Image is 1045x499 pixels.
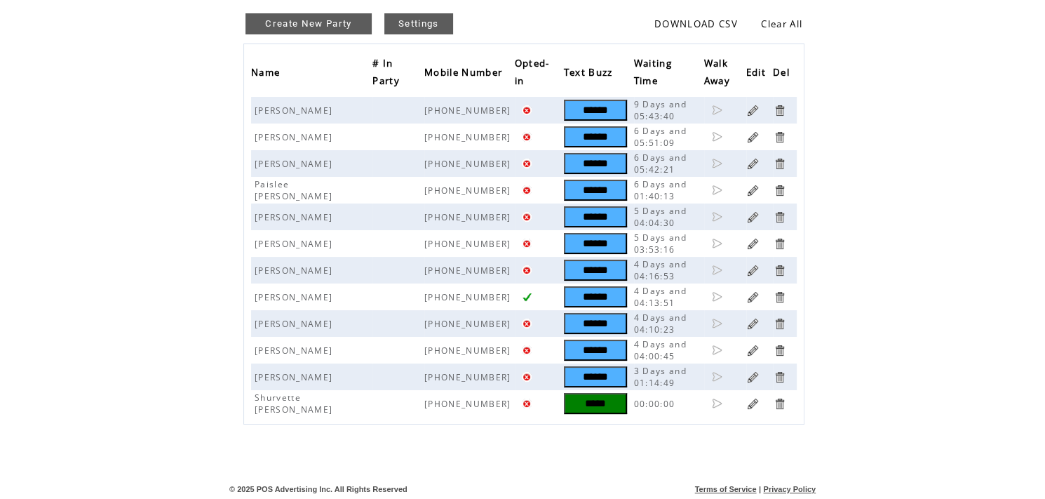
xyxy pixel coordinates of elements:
[746,291,760,304] a: Click to edit
[773,62,793,86] span: Del
[229,485,407,493] span: © 2025 POS Advertising Inc. All Rights Reserved
[255,371,336,383] span: [PERSON_NAME]
[634,98,687,122] span: 9 Days and 05:43:40
[773,317,786,331] a: Click to delete
[251,62,283,86] span: Name
[746,104,760,117] a: Click to edit
[746,157,760,171] a: Click to edit
[515,53,550,94] span: Opted-in
[424,265,515,277] span: [PHONE_NUMBER]
[746,397,760,411] a: Click to edit
[711,105,722,116] a: Click to set as walk away
[424,62,506,86] span: Mobile Number
[773,131,786,144] a: Click to delete
[711,211,722,222] a: Click to set as walk away
[255,345,336,357] span: [PERSON_NAME]
[711,371,722,382] a: Click to set as walk away
[761,18,802,30] a: Clear All
[424,158,515,170] span: [PHONE_NUMBER]
[773,104,786,117] a: Click to delete
[711,291,722,302] a: Click to set as walk away
[255,238,336,250] span: [PERSON_NAME]
[634,312,687,335] span: 4 Days and 04:10:23
[711,131,722,142] a: Click to set as walk away
[746,237,760,251] a: Click to edit
[634,205,687,229] span: 5 Days and 04:04:30
[711,398,722,409] a: Click to set as walk away
[634,152,687,175] span: 6 Days and 05:42:21
[634,365,687,389] span: 3 Days and 01:14:49
[424,238,515,250] span: [PHONE_NUMBER]
[424,371,515,383] span: [PHONE_NUMBER]
[255,158,336,170] span: [PERSON_NAME]
[746,131,760,144] a: Click to edit
[773,157,786,171] a: Click to delete
[424,345,515,357] span: [PHONE_NUMBER]
[424,131,515,143] span: [PHONE_NUMBER]
[634,285,687,309] span: 4 Days and 04:13:51
[704,53,734,94] span: Walk Away
[759,485,761,493] span: |
[746,371,760,384] a: Click to edit
[255,131,336,143] span: [PERSON_NAME]
[634,338,687,362] span: 4 Days and 04:00:45
[773,371,786,384] a: Click to delete
[424,211,515,223] span: [PHONE_NUMBER]
[746,264,760,277] a: Click to edit
[634,125,687,149] span: 6 Days and 05:51:09
[424,318,515,330] span: [PHONE_NUMBER]
[424,105,515,117] span: [PHONE_NUMBER]
[255,291,336,303] span: [PERSON_NAME]
[424,291,515,303] span: [PHONE_NUMBER]
[255,265,336,277] span: [PERSON_NAME]
[711,265,722,276] a: Click to set as walk away
[255,178,336,202] span: Paislee [PERSON_NAME]
[763,485,816,493] a: Privacy Policy
[773,397,786,411] a: Click to delete
[773,291,786,304] a: Click to delete
[746,344,760,357] a: Click to edit
[424,185,515,197] span: [PHONE_NUMBER]
[746,211,760,224] a: Click to edit
[245,13,372,34] a: Create New Party
[255,211,336,223] span: [PERSON_NAME]
[695,485,757,493] a: Terms of Service
[255,105,336,117] span: [PERSON_NAME]
[711,238,722,249] a: Click to set as walk away
[634,398,679,410] span: 00:00:00
[634,232,687,255] span: 5 Days and 03:53:16
[746,317,760,331] a: Click to edit
[773,264,786,277] a: Click to delete
[711,158,722,169] a: Click to set as walk away
[564,62,616,86] span: Text Buzz
[384,13,453,34] a: Settings
[773,184,786,197] a: Click to delete
[711,318,722,329] a: Click to set as walk away
[746,62,769,86] span: Edit
[255,318,336,330] span: [PERSON_NAME]
[634,178,687,202] span: 6 Days and 01:40:13
[654,18,738,30] a: DOWNLOAD CSV
[424,398,515,410] span: [PHONE_NUMBER]
[711,185,722,196] a: Click to set as walk away
[255,392,336,415] span: Shurvette [PERSON_NAME]
[773,344,786,357] a: Click to delete
[711,345,722,356] a: Click to set as walk away
[634,53,672,94] span: Waiting Time
[746,184,760,197] a: Click to edit
[372,53,403,94] span: # In Party
[634,258,687,282] span: 4 Days and 04:16:53
[773,211,786,224] a: Click to delete
[773,237,786,251] a: Click to delete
